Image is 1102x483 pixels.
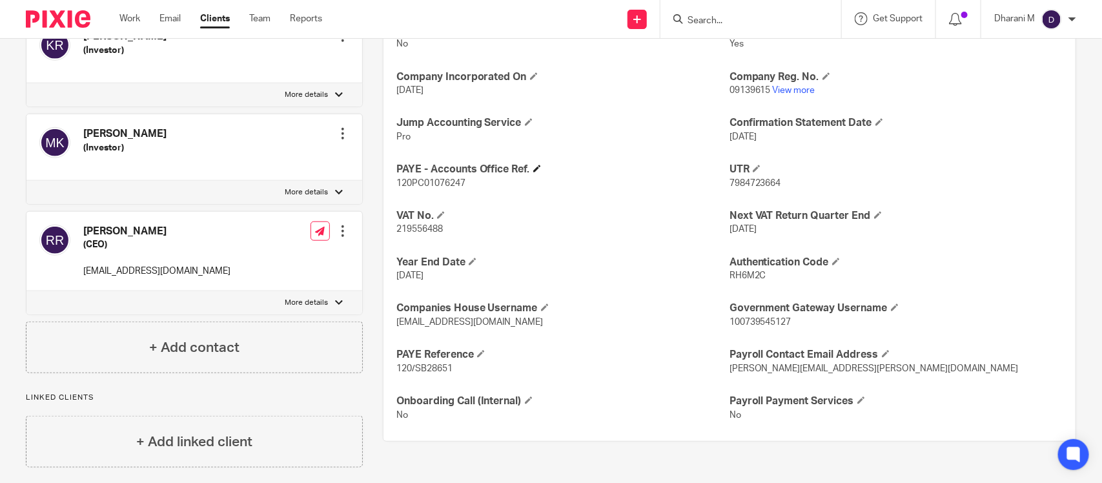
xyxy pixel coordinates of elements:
h4: Company Incorporated On [396,70,730,84]
input: Search [686,15,802,27]
h4: + Add linked client [136,432,252,452]
span: 7984723664 [730,179,781,188]
h4: [PERSON_NAME] [83,127,167,141]
a: Team [249,12,270,25]
h4: UTR [730,163,1063,176]
h4: PAYE - Accounts Office Ref. [396,163,730,176]
span: No [730,411,741,420]
a: Email [159,12,181,25]
h4: Government Gateway Username [730,302,1063,315]
span: Yes [730,39,744,48]
span: Pro [396,132,411,141]
h4: Onboarding Call (Internal) [396,395,730,408]
a: View more [773,86,815,95]
h4: Payroll Contact Email Address [730,348,1063,362]
a: Reports [290,12,322,25]
img: svg%3E [1041,9,1062,30]
span: RH6M2C [730,271,766,280]
p: [EMAIL_ADDRESS][DOMAIN_NAME] [83,265,230,278]
h4: [PERSON_NAME] [83,225,230,238]
h4: + Add contact [149,338,240,358]
span: [DATE] [730,132,757,141]
img: svg%3E [39,30,70,61]
h4: Next VAT Return Quarter End [730,209,1063,223]
h5: (Investor) [83,44,167,57]
p: More details [285,298,329,308]
h4: Payroll Payment Services [730,395,1063,408]
h5: (Investor) [83,141,167,154]
h5: (CEO) [83,238,230,251]
span: [DATE] [730,225,757,234]
h4: Year End Date [396,256,730,269]
a: Clients [200,12,230,25]
p: Dharani M [994,12,1035,25]
span: 120/SB28651 [396,364,453,373]
img: svg%3E [39,225,70,256]
span: Get Support [873,14,923,23]
a: Work [119,12,140,25]
span: No [396,39,408,48]
h4: Confirmation Statement Date [730,116,1063,130]
span: 09139615 [730,86,771,95]
h4: Company Reg. No. [730,70,1063,84]
img: svg%3E [39,127,70,158]
span: 120PC01076247 [396,179,465,188]
p: Linked clients [26,393,363,403]
p: More details [285,187,329,198]
h4: VAT No. [396,209,730,223]
h4: Jump Accounting Service [396,116,730,130]
h4: Authentication Code [730,256,1063,269]
img: Pixie [26,10,90,28]
h4: PAYE Reference [396,348,730,362]
h4: Companies House Username [396,302,730,315]
p: More details [285,90,329,100]
span: [DATE] [396,86,423,95]
span: [DATE] [396,271,423,280]
span: [PERSON_NAME][EMAIL_ADDRESS][PERSON_NAME][DOMAIN_NAME] [730,364,1019,373]
span: 219556488 [396,225,443,234]
span: 100739545127 [730,318,791,327]
span: [EMAIL_ADDRESS][DOMAIN_NAME] [396,318,544,327]
span: No [396,411,408,420]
